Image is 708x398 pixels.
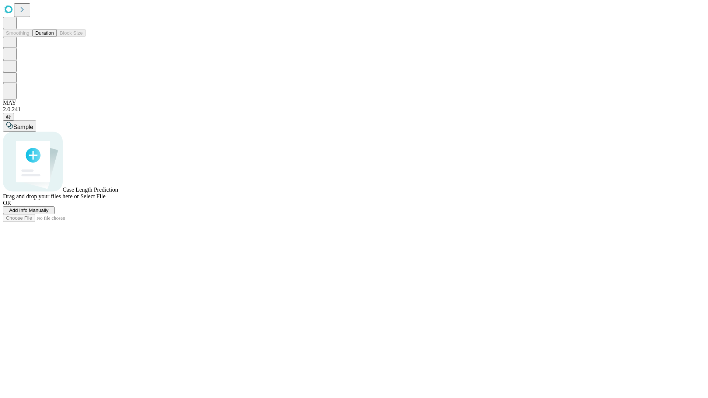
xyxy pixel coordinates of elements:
[63,186,118,193] span: Case Length Prediction
[6,114,11,119] span: @
[80,193,105,199] span: Select File
[32,29,57,37] button: Duration
[3,99,705,106] div: MAY
[3,29,32,37] button: Smoothing
[3,113,14,121] button: @
[3,193,79,199] span: Drag and drop your files here or
[3,206,55,214] button: Add Info Manually
[9,207,49,213] span: Add Info Manually
[13,124,33,130] span: Sample
[3,121,36,132] button: Sample
[3,200,11,206] span: OR
[3,106,705,113] div: 2.0.241
[57,29,86,37] button: Block Size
